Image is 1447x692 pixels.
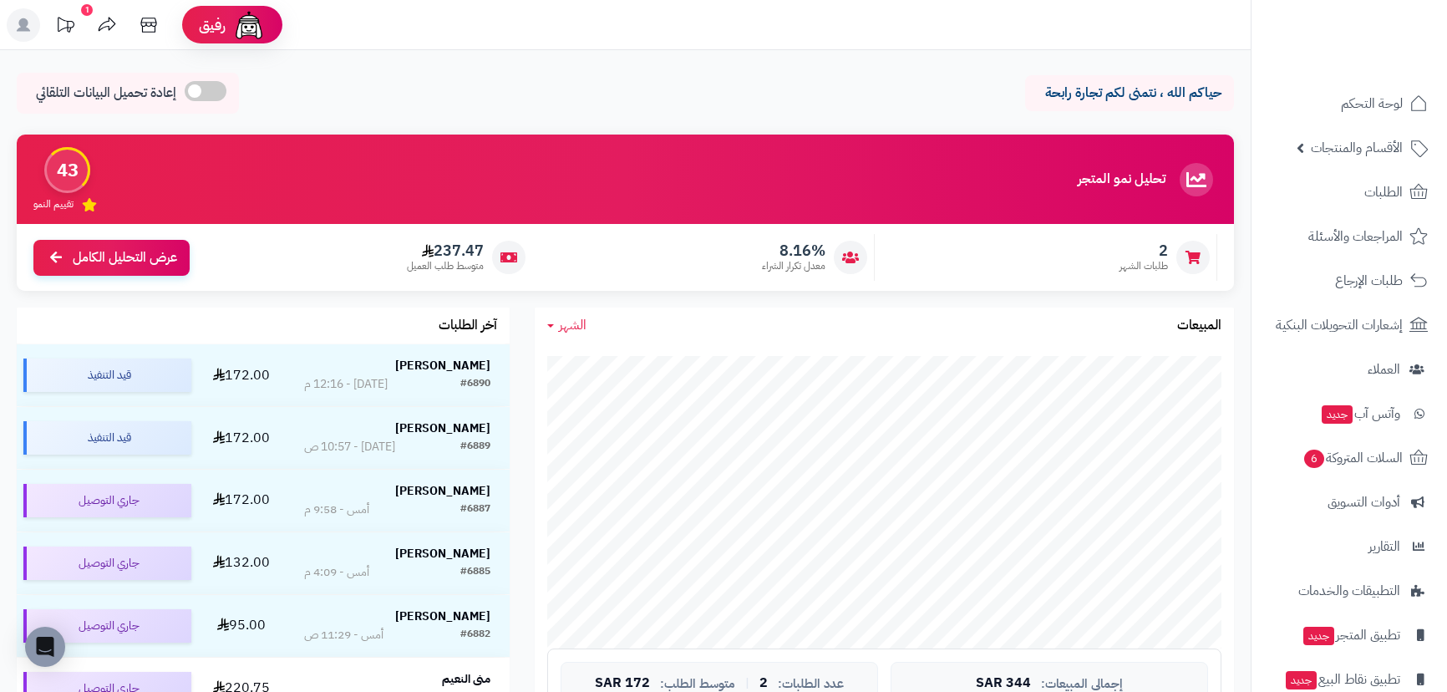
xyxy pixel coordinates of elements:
[762,242,825,260] span: 8.16%
[1298,579,1400,603] span: التطبيقات والخدمات
[460,439,490,455] div: #6889
[23,609,191,643] div: جاري التوصيل
[1041,677,1123,691] span: إجمالي المبيعات:
[36,84,176,103] span: إعادة تحميل البيانات التلقائي
[1262,172,1437,212] a: الطلبات
[442,670,490,688] strong: منى النعيم
[304,627,383,644] div: أمس - 11:29 ص
[460,501,490,518] div: #6887
[660,677,735,691] span: متوسط الطلب:
[198,344,285,406] td: 172.00
[23,421,191,455] div: قيد التنفيذ
[395,482,490,500] strong: [PERSON_NAME]
[1078,172,1165,187] h3: تحليل نمو المتجر
[460,376,490,393] div: #6890
[559,315,586,335] span: الشهر
[304,501,369,518] div: أمس - 9:58 م
[1368,358,1400,381] span: العملاء
[33,240,190,276] a: عرض التحليل الكامل
[407,259,484,273] span: متوسط طلب العميل
[198,595,285,657] td: 95.00
[1120,259,1168,273] span: طلبات الشهر
[976,676,1031,691] span: 344 SAR
[81,4,93,16] div: 1
[232,8,266,42] img: ai-face.png
[1262,527,1437,567] a: التقارير
[199,15,226,35] span: رفيق
[1333,13,1431,48] img: logo-2.png
[407,242,484,260] span: 237.47
[595,676,650,691] span: 172 SAR
[23,359,191,392] div: قيد التنفيذ
[1262,615,1437,655] a: تطبيق المتجرجديد
[439,318,497,333] h3: آخر الطلبات
[460,564,490,581] div: #6885
[745,677,749,689] span: |
[1328,491,1400,514] span: أدوات التسويق
[1262,438,1437,478] a: السلات المتروكة6
[1262,216,1437,257] a: المراجعات والأسئلة
[395,420,490,437] strong: [PERSON_NAME]
[1303,627,1334,645] span: جديد
[1038,84,1221,103] p: حياكم الله ، نتمنى لكم تجارة رابحة
[1284,668,1400,691] span: تطبيق نقاط البيع
[759,676,768,691] span: 2
[1308,225,1403,248] span: المراجعات والأسئلة
[73,248,177,267] span: عرض التحليل الكامل
[395,608,490,625] strong: [PERSON_NAME]
[304,439,395,455] div: [DATE] - 10:57 ص
[23,484,191,517] div: جاري التوصيل
[1262,482,1437,522] a: أدوات التسويق
[547,316,586,335] a: الشهر
[1262,305,1437,345] a: إشعارات التحويلات البنكية
[1335,269,1403,293] span: طلبات الإرجاع
[198,470,285,532] td: 172.00
[1311,136,1403,160] span: الأقسام والمنتجات
[33,197,74,211] span: تقييم النمو
[1322,405,1353,424] span: جديد
[44,8,86,46] a: تحديثات المنصة
[395,545,490,562] strong: [PERSON_NAME]
[778,677,844,691] span: عدد الطلبات:
[1177,318,1221,333] h3: المبيعات
[304,376,388,393] div: [DATE] - 12:16 م
[1262,349,1437,389] a: العملاء
[198,407,285,469] td: 172.00
[1276,313,1403,337] span: إشعارات التحويلات البنكية
[1262,571,1437,611] a: التطبيقات والخدمات
[1262,394,1437,434] a: وآتس آبجديد
[1302,623,1400,647] span: تطبيق المتجر
[25,627,65,667] div: Open Intercom Messenger
[1262,84,1437,124] a: لوحة التحكم
[395,357,490,374] strong: [PERSON_NAME]
[1341,92,1403,115] span: لوحة التحكم
[1302,446,1403,470] span: السلات المتروكة
[1286,671,1317,689] span: جديد
[198,532,285,594] td: 132.00
[460,627,490,644] div: #6882
[1364,181,1403,204] span: الطلبات
[762,259,825,273] span: معدل تكرار الشراء
[1320,402,1400,425] span: وآتس آب
[23,547,191,580] div: جاري التوصيل
[1120,242,1168,260] span: 2
[1262,261,1437,301] a: طلبات الإرجاع
[1303,450,1324,469] span: 6
[304,564,369,581] div: أمس - 4:09 م
[1368,535,1400,558] span: التقارير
